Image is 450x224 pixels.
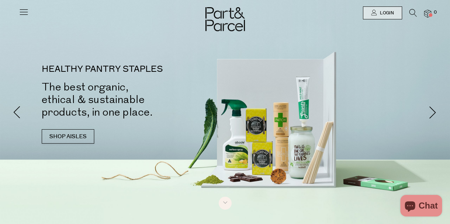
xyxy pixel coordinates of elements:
p: HEALTHY PANTRY STAPLES [42,65,236,74]
inbox-online-store-chat: Shopify online store chat [398,195,444,218]
a: SHOP AISLES [42,129,94,144]
a: 0 [424,10,431,17]
span: Login [378,10,394,16]
a: Login [363,6,402,19]
span: 0 [432,9,438,16]
img: Part&Parcel [205,7,245,31]
h2: The best organic, ethical & sustainable products, in one place. [42,81,236,118]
